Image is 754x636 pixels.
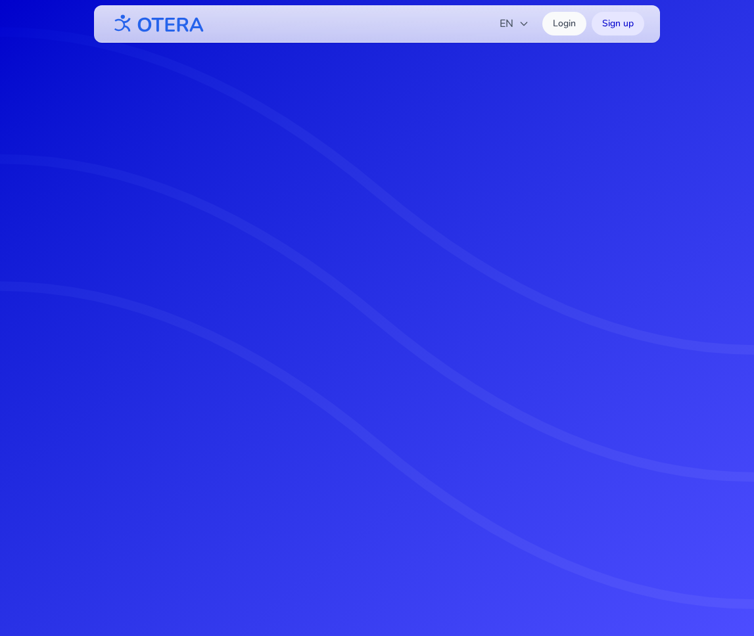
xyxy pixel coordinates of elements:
[492,11,537,37] button: EN
[542,12,586,35] a: Login
[110,9,204,39] img: OTERA logo
[500,16,529,32] span: EN
[592,12,644,35] a: Sign up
